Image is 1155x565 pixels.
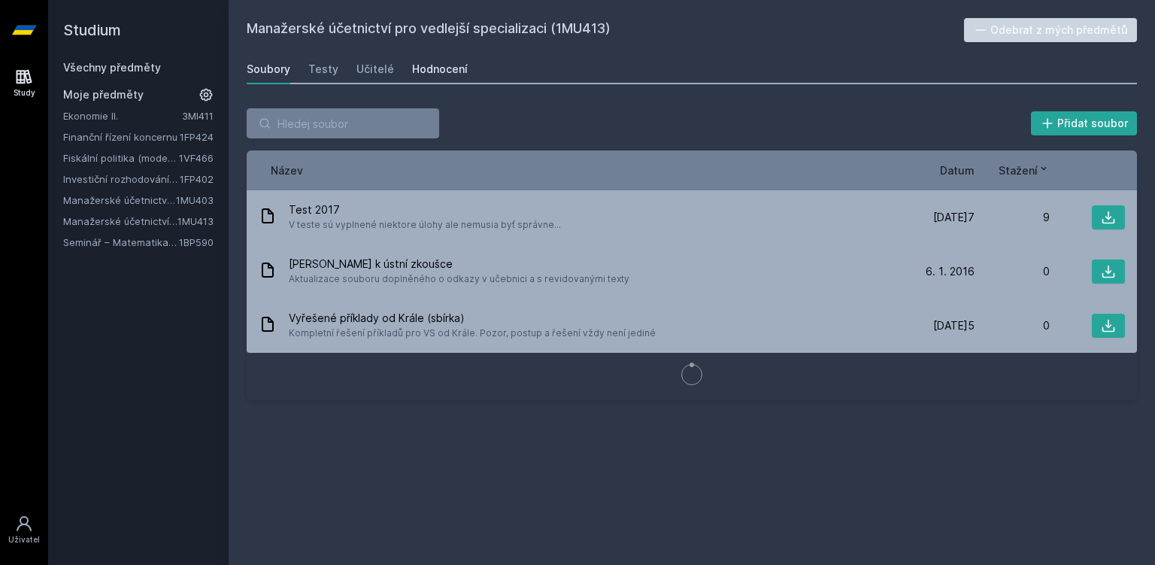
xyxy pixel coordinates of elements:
[289,311,656,326] span: Vyřešené příklady od Krále (sbírka)
[926,264,975,279] span: 6. 1. 2016
[247,62,290,77] div: Soubory
[247,54,290,84] a: Soubory
[412,54,468,84] a: Hodnocení
[271,163,303,178] button: Název
[63,235,179,250] a: Seminář – Matematika pro finance
[63,87,144,102] span: Moje předměty
[975,210,1050,225] div: 9
[8,534,40,545] div: Uživatel
[176,194,214,206] a: 1MU403
[999,163,1050,178] button: Stažení
[63,193,176,208] a: Manažerské účetnictví II.
[3,507,45,553] a: Uživatel
[412,62,468,77] div: Hodnocení
[247,108,439,138] input: Hledej soubor
[1031,111,1138,135] button: Přidat soubor
[289,217,561,232] span: V teste sú vyplnené niektore úlohy ale nemusia byť správne...
[14,87,35,99] div: Study
[289,272,629,287] span: Aktualizace souboru doplněného o odkazy v učebnici a s revidovanými texty
[180,131,214,143] a: 1FP424
[177,215,214,227] a: 1MU413
[308,54,338,84] a: Testy
[975,318,1050,333] div: 0
[180,173,214,185] a: 1FP402
[63,108,182,123] a: Ekonomie II.
[63,172,180,187] a: Investiční rozhodování a dlouhodobé financování
[182,110,214,122] a: 3MI411
[63,150,179,166] a: Fiskální politika (moderní trendy a případové studie) (anglicky)
[356,62,394,77] div: Učitelé
[964,18,1138,42] button: Odebrat z mých předmětů
[63,129,180,144] a: Finanční řízení koncernu
[356,54,394,84] a: Učitelé
[975,264,1050,279] div: 0
[289,257,629,272] span: [PERSON_NAME] k ústní zkoušce
[999,163,1038,178] span: Stažení
[289,202,561,217] span: Test 2017
[247,18,964,42] h2: Manažerské účetnictví pro vedlejší specializaci (1MU413)
[940,163,975,178] button: Datum
[933,318,975,333] span: [DATE]5
[3,60,45,106] a: Study
[289,326,656,341] span: Kompletní řešení příkladů pro VS od Krále. Pozor, postup a řešení vždy není jediné
[179,236,214,248] a: 1BP590
[933,210,975,225] span: [DATE]7
[308,62,338,77] div: Testy
[63,214,177,229] a: Manažerské účetnictví pro vedlejší specializaci
[179,152,214,164] a: 1VF466
[63,61,161,74] a: Všechny předměty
